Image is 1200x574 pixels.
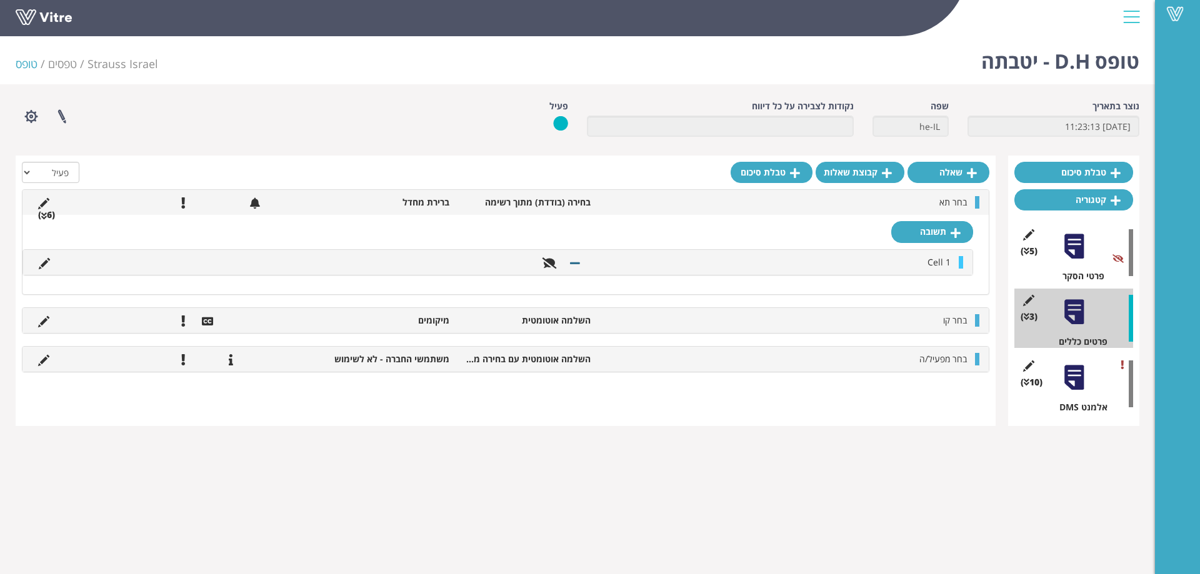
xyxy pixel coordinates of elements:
li: מיקומים [314,314,456,327]
img: yes [553,116,568,131]
li: ברירת מחדל [314,196,456,209]
a: טבלת סיכום [731,162,812,183]
label: שפה [931,100,949,112]
li: השלמה אוטומטית עם בחירה מרובה [456,353,597,365]
a: קטגוריה [1014,189,1133,210]
li: טופס [16,56,48,72]
a: טפסים [48,56,77,71]
li: השלמה אוטומטית [456,314,597,327]
span: (10 ) [1021,376,1042,388]
span: בחר תא [939,196,967,208]
a: שאלה [907,162,989,183]
div: אלמנט DMS [1024,401,1133,413]
span: (5 ) [1021,245,1037,257]
li: (6 ) [32,209,61,221]
span: 222 [87,56,158,71]
h1: טופס D.H - יטבתה [981,31,1139,84]
span: (3 ) [1021,310,1037,323]
label: נקודות לצבירה על כל דיווח [752,100,854,112]
a: טבלת סיכום [1014,162,1133,183]
div: פרטי הסקר [1024,270,1133,282]
span: Cell 1 [927,256,951,268]
label: פעיל [549,100,568,112]
span: בחר מפעיל/ה [919,353,967,365]
a: תשובה [891,221,973,242]
span: בחר קו [943,314,967,326]
label: נוצר בתאריך [1092,100,1139,112]
li: בחירה (בודדת) מתוך רשימה [456,196,597,209]
a: קבוצת שאלות [816,162,904,183]
div: פרטים כללים [1024,335,1133,348]
li: משתמשי החברה - לא לשימוש [314,353,456,365]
